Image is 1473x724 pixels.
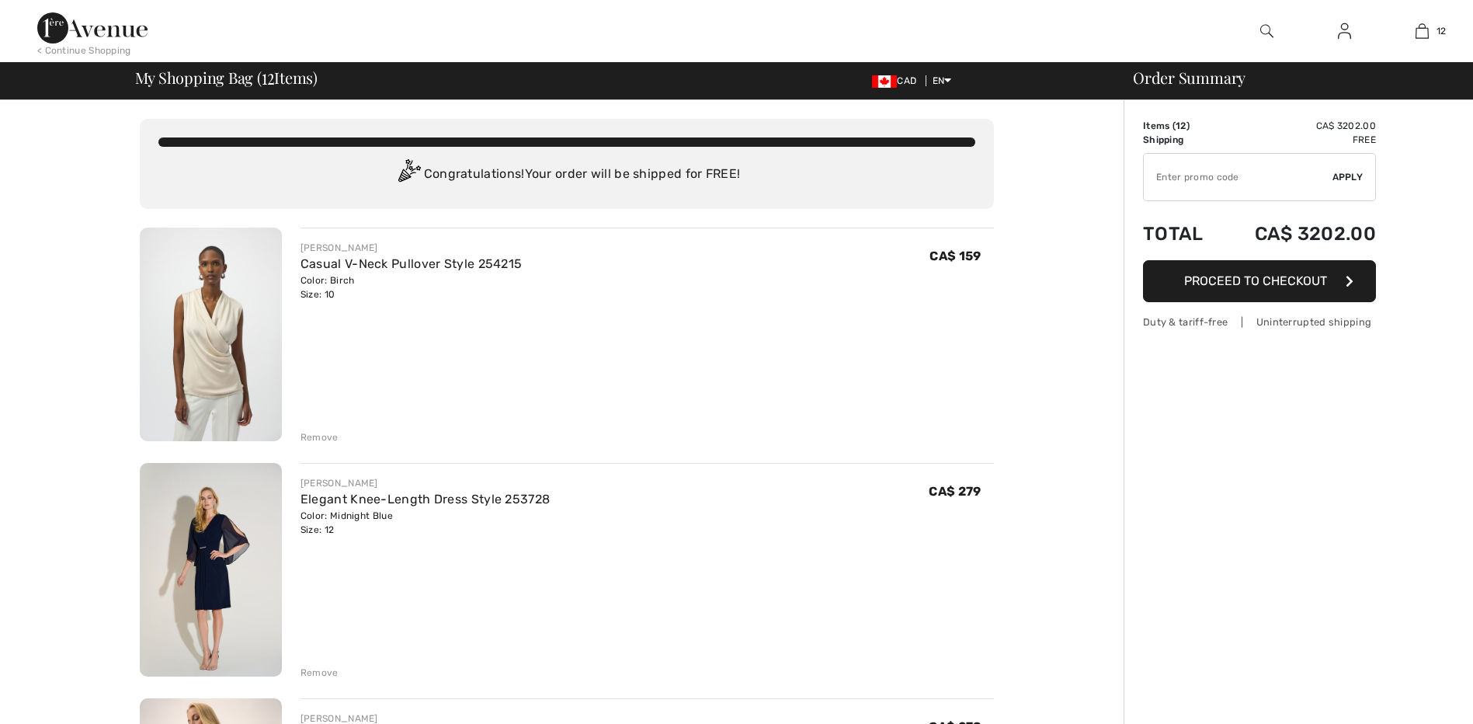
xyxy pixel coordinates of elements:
img: Casual V-Neck Pullover Style 254215 [140,228,282,441]
img: Elegant Knee-Length Dress Style 253728 [140,463,282,677]
a: Sign In [1325,22,1364,41]
img: Canadian Dollar [872,75,897,88]
div: Duty & tariff-free | Uninterrupted shipping [1143,315,1376,329]
div: [PERSON_NAME] [301,241,523,255]
span: CA$ 159 [929,249,981,263]
a: Casual V-Neck Pullover Style 254215 [301,256,523,271]
td: Shipping [1143,133,1220,147]
img: Congratulation2.svg [393,159,424,190]
div: [PERSON_NAME] [301,476,550,490]
span: Proceed to Checkout [1184,273,1327,288]
td: CA$ 3202.00 [1220,119,1376,133]
img: My Info [1338,22,1351,40]
span: EN [933,75,952,86]
img: search the website [1260,22,1273,40]
td: Items ( ) [1143,119,1220,133]
div: Order Summary [1114,70,1464,85]
td: CA$ 3202.00 [1220,207,1376,260]
td: Free [1220,133,1376,147]
span: CAD [872,75,922,86]
button: Proceed to Checkout [1143,260,1376,302]
div: Congratulations! Your order will be shipped for FREE! [158,159,975,190]
div: < Continue Shopping [37,44,131,57]
div: Color: Birch Size: 10 [301,273,523,301]
span: 12 [1437,24,1447,38]
td: Total [1143,207,1220,260]
div: Color: Midnight Blue Size: 12 [301,509,550,537]
img: My Bag [1416,22,1429,40]
input: Promo code [1144,154,1332,200]
a: 12 [1384,22,1460,40]
span: 12 [1176,120,1186,131]
img: 1ère Avenue [37,12,148,44]
span: My Shopping Bag ( Items) [135,70,318,85]
span: 12 [262,66,275,86]
span: Apply [1332,170,1364,184]
a: Elegant Knee-Length Dress Style 253728 [301,492,550,506]
div: Remove [301,430,339,444]
div: Remove [301,666,339,680]
span: CA$ 279 [929,484,981,499]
